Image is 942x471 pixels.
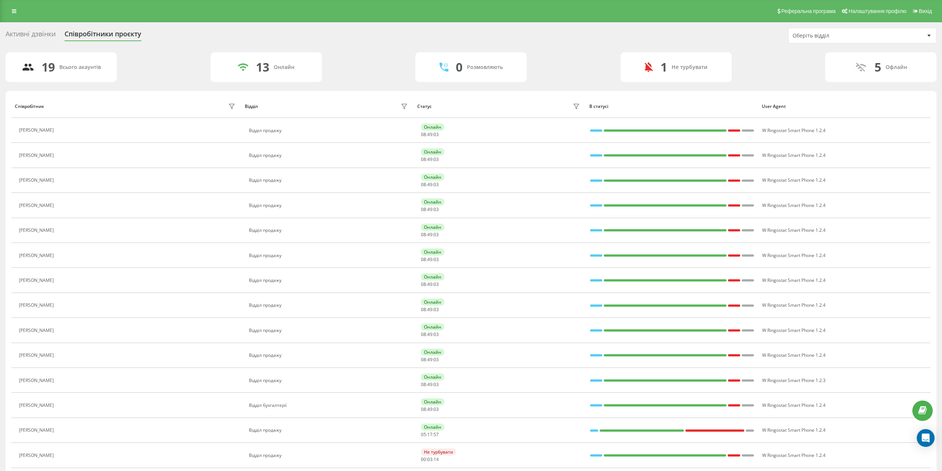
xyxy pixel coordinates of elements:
[434,256,439,263] span: 03
[762,352,826,358] span: W Ringostat Smart Phone 1.2.4
[421,123,444,131] div: Онлайн
[249,303,410,308] div: Відділ продажу
[417,104,432,109] div: Статус
[421,248,444,256] div: Онлайн
[421,381,426,388] span: 08
[19,453,56,458] div: [PERSON_NAME]
[421,273,444,280] div: Онлайн
[762,252,826,258] span: W Ringostat Smart Phone 1.2.4
[256,60,269,74] div: 13
[886,64,907,70] div: Офлайн
[421,182,439,187] div: : :
[427,306,432,313] span: 49
[427,356,432,363] span: 49
[427,281,432,287] span: 49
[421,373,444,381] div: Онлайн
[421,323,444,330] div: Онлайн
[421,131,426,138] span: 08
[421,224,444,231] div: Онлайн
[421,282,439,287] div: : :
[427,381,432,388] span: 49
[875,60,881,74] div: 5
[434,331,439,337] span: 03
[434,306,439,313] span: 03
[467,64,503,70] div: Розмовляють
[421,299,444,306] div: Онлайн
[421,307,439,312] div: : :
[434,381,439,388] span: 03
[421,406,426,412] span: 08
[249,328,410,333] div: Відділ продажу
[249,153,410,158] div: Відділ продажу
[421,382,439,387] div: : :
[427,206,432,213] span: 49
[427,181,432,188] span: 49
[762,302,826,308] span: W Ringostat Smart Phone 1.2.4
[434,156,439,162] span: 03
[245,104,258,109] div: Відділ
[421,257,439,262] div: : :
[793,33,881,39] div: Оберіть відділ
[421,448,456,455] div: Не турбувати
[434,131,439,138] span: 03
[19,403,56,408] div: [PERSON_NAME]
[421,174,444,181] div: Онлайн
[249,178,410,183] div: Відділ продажу
[249,203,410,208] div: Відділ продажу
[434,431,439,438] span: 57
[849,8,906,14] span: Налаштування профілю
[762,277,826,283] span: W Ringostat Smart Phone 1.2.4
[65,30,141,42] div: Співробітники проєкту
[19,428,56,433] div: [PERSON_NAME]
[427,406,432,412] span: 49
[917,429,935,447] div: Open Intercom Messenger
[434,456,439,462] span: 14
[421,157,439,162] div: : :
[661,60,667,74] div: 1
[249,278,410,283] div: Відділ продажу
[421,306,426,313] span: 08
[421,356,426,363] span: 08
[434,281,439,287] span: 03
[762,177,826,183] span: W Ringostat Smart Phone 1.2.4
[762,202,826,208] span: W Ringostat Smart Phone 1.2.4
[672,64,708,70] div: Не турбувати
[762,452,826,458] span: W Ringostat Smart Phone 1.2.4
[19,303,56,308] div: [PERSON_NAME]
[781,8,836,14] span: Реферальна програма
[434,356,439,363] span: 03
[19,228,56,233] div: [PERSON_NAME]
[456,60,462,74] div: 0
[434,206,439,213] span: 03
[762,377,826,383] span: W Ringostat Smart Phone 1.2.3
[19,353,56,358] div: [PERSON_NAME]
[421,407,439,412] div: : :
[59,64,101,70] div: Всього акаунтів
[249,428,410,433] div: Відділ продажу
[421,349,444,356] div: Онлайн
[421,132,439,137] div: : :
[421,181,426,188] span: 08
[421,331,426,337] span: 08
[762,327,826,333] span: W Ringostat Smart Phone 1.2.4
[249,128,410,133] div: Відділ продажу
[421,231,426,238] span: 08
[421,232,439,237] div: : :
[589,104,755,109] div: В статусі
[762,152,826,158] span: W Ringostat Smart Phone 1.2.4
[421,357,439,362] div: : :
[19,278,56,283] div: [PERSON_NAME]
[19,253,56,258] div: [PERSON_NAME]
[421,432,439,437] div: : :
[434,181,439,188] span: 03
[421,398,444,405] div: Онлайн
[19,328,56,333] div: [PERSON_NAME]
[421,424,444,431] div: Онлайн
[762,427,826,433] span: W Ringostat Smart Phone 1.2.4
[919,8,932,14] span: Вихід
[42,60,55,74] div: 19
[421,256,426,263] span: 08
[427,431,432,438] span: 17
[249,253,410,258] div: Відділ продажу
[19,128,56,133] div: [PERSON_NAME]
